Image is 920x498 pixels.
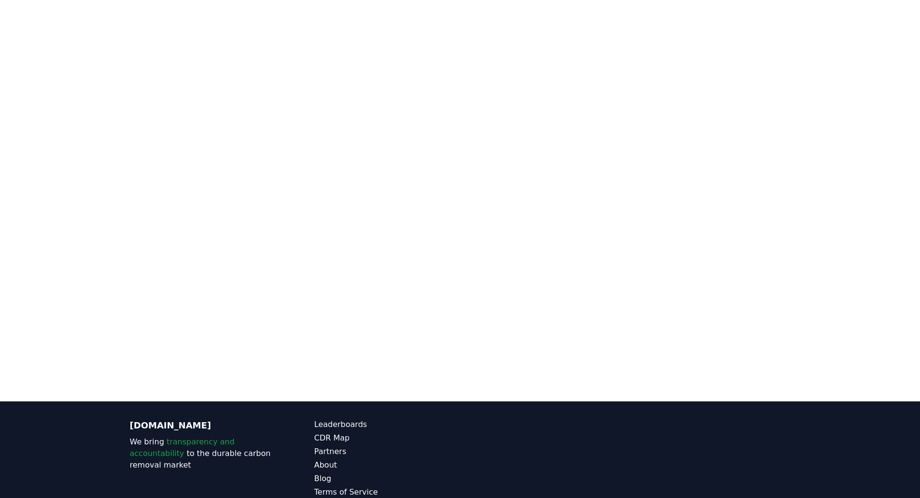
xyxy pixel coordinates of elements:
p: [DOMAIN_NAME] [130,419,276,432]
a: Blog [314,473,460,484]
a: Terms of Service [314,486,460,498]
a: About [314,459,460,471]
a: Leaderboards [314,419,460,430]
a: Partners [314,446,460,457]
p: We bring to the durable carbon removal market [130,436,276,471]
span: transparency and accountability [130,437,235,458]
a: CDR Map [314,432,460,444]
